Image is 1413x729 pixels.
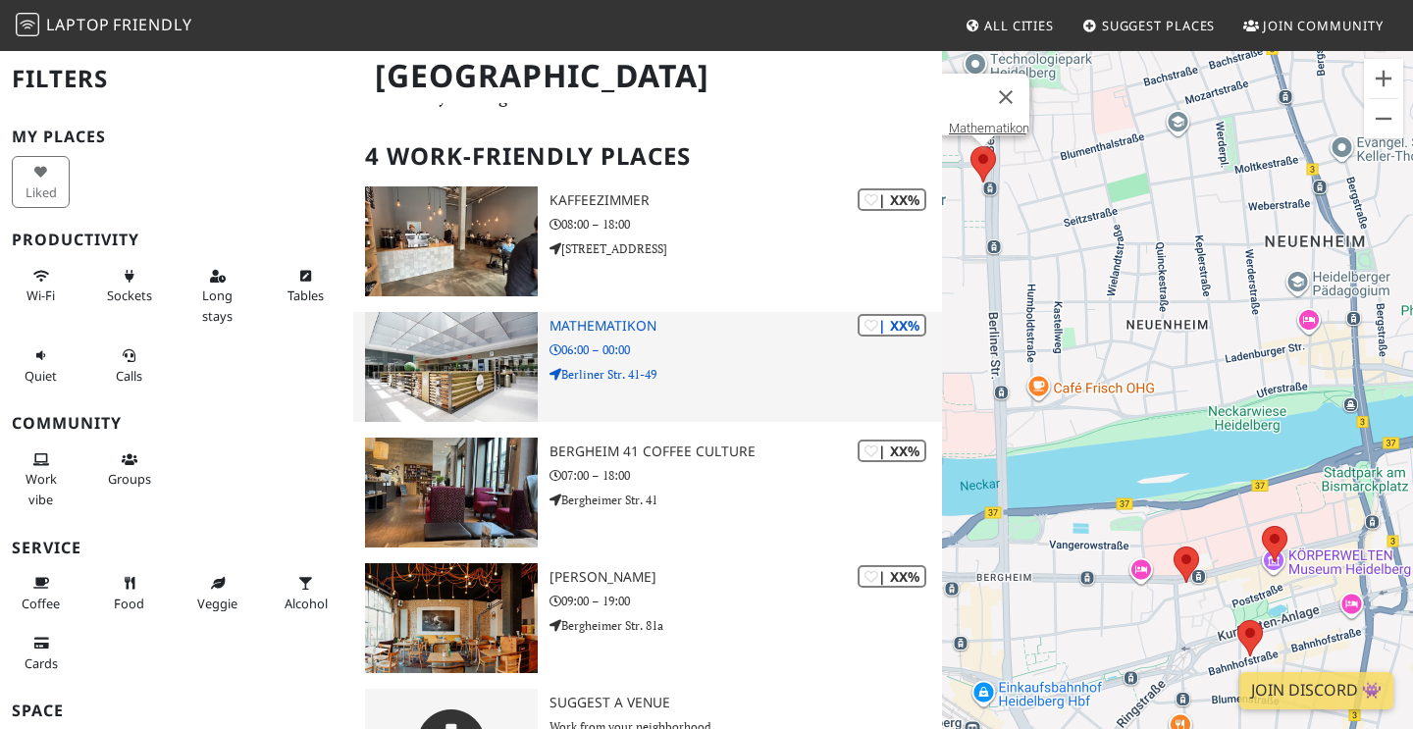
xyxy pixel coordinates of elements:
[858,188,926,211] div: | XX%
[277,260,335,312] button: Tables
[858,440,926,462] div: | XX%
[353,563,942,673] a: Mildner's | XX% [PERSON_NAME] 09:00 – 19:00 Bergheimer Str. 81a
[46,14,110,35] span: Laptop
[353,186,942,296] a: Kaffeezimmer | XX% Kaffeezimmer 08:00 – 18:00 [STREET_ADDRESS]
[359,49,938,103] h1: [GEOGRAPHIC_DATA]
[549,239,942,258] p: [STREET_ADDRESS]
[285,595,328,612] span: Alcohol
[12,443,70,515] button: Work vibe
[202,286,233,324] span: Long stays
[1102,17,1216,34] span: Suggest Places
[113,14,191,35] span: Friendly
[982,74,1029,121] button: Schließen
[12,231,341,249] h3: Productivity
[12,414,341,433] h3: Community
[12,260,70,312] button: Wi-Fi
[12,128,341,146] h3: My Places
[25,367,57,385] span: Quiet
[1263,17,1384,34] span: Join Community
[1364,59,1403,98] button: Vergrößern
[365,563,538,673] img: Mildner's
[949,121,1029,135] a: Mathematikon
[353,438,942,547] a: Bergheim 41 coffee culture | XX% Bergheim 41 coffee culture 07:00 – 18:00 Bergheimer Str. 41
[549,466,942,485] p: 07:00 – 18:00
[100,339,158,391] button: Calls
[365,127,930,186] h2: 4 Work-Friendly Places
[16,9,192,43] a: LaptopFriendly LaptopFriendly
[277,567,335,619] button: Alcohol
[549,695,942,711] h3: Suggest a Venue
[365,438,538,547] img: Bergheim 41 coffee culture
[549,443,942,460] h3: Bergheim 41 coffee culture
[549,569,942,586] h3: [PERSON_NAME]
[984,17,1054,34] span: All Cities
[957,8,1062,43] a: All Cities
[100,567,158,619] button: Food
[197,595,237,612] span: Veggie
[549,592,942,610] p: 09:00 – 19:00
[100,260,158,312] button: Sockets
[12,339,70,391] button: Quiet
[100,443,158,495] button: Groups
[858,565,926,588] div: | XX%
[12,49,341,109] h2: Filters
[26,470,57,507] span: People working
[365,186,538,296] img: Kaffeezimmer
[12,702,341,720] h3: Space
[353,312,942,422] a: Mathematikon | XX% Mathematikon 06:00 – 00:00 Berliner Str. 41-49
[16,13,39,36] img: LaptopFriendly
[22,595,60,612] span: Coffee
[1239,672,1393,709] a: Join Discord 👾
[549,318,942,335] h3: Mathematikon
[26,286,55,304] span: Stable Wi-Fi
[365,312,538,422] img: Mathematikon
[288,286,324,304] span: Work-friendly tables
[116,367,142,385] span: Video/audio calls
[858,314,926,337] div: | XX%
[12,567,70,619] button: Coffee
[107,286,152,304] span: Power sockets
[549,340,942,359] p: 06:00 – 00:00
[1074,8,1224,43] a: Suggest Places
[1364,99,1403,138] button: Verkleinern
[12,627,70,679] button: Cards
[549,491,942,509] p: Bergheimer Str. 41
[25,654,58,672] span: Credit cards
[188,260,246,332] button: Long stays
[108,470,151,488] span: Group tables
[1235,8,1391,43] a: Join Community
[549,215,942,234] p: 08:00 – 18:00
[549,192,942,209] h3: Kaffeezimmer
[114,595,144,612] span: Food
[12,539,341,557] h3: Service
[549,616,942,635] p: Bergheimer Str. 81a
[188,567,246,619] button: Veggie
[549,365,942,384] p: Berliner Str. 41-49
